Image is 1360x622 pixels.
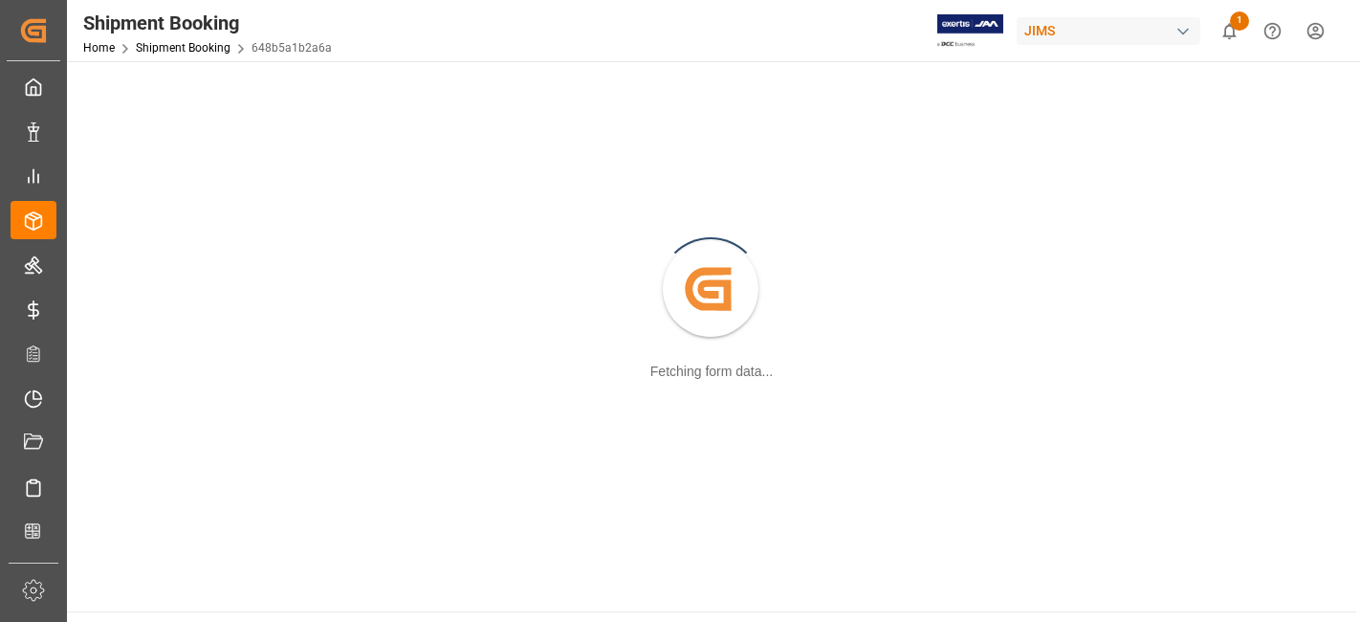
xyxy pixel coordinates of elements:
a: Home [83,41,115,55]
button: JIMS [1017,12,1208,49]
div: Shipment Booking [83,9,332,37]
div: Fetching form data... [650,362,773,382]
div: JIMS [1017,17,1200,45]
a: Shipment Booking [136,41,230,55]
span: 1 [1230,11,1249,31]
button: Help Center [1251,10,1294,53]
img: Exertis%20JAM%20-%20Email%20Logo.jpg_1722504956.jpg [937,14,1003,48]
button: show 1 new notifications [1208,10,1251,53]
